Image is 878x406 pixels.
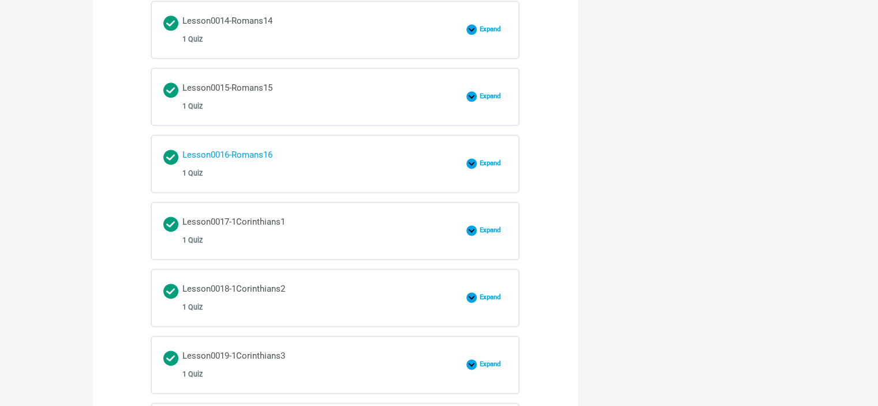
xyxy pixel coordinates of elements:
span: Expand [477,92,507,100]
button: Expand [466,225,507,236]
div: Lesson0017-1Corinthians1 [182,214,285,247]
div: Lesson0015-Romans15 [182,80,272,113]
a: Completed Lesson0017-1Corinthians1 1 Quiz [163,214,460,247]
a: Completed Lesson0014-Romans14 1 Quiz [163,13,460,46]
div: Lesson0014-Romans14 [182,13,272,46]
a: Completed Lesson0019-1Corinthians3 1 Quiz [163,348,460,381]
span: Expand [477,293,507,301]
span: Expand [477,25,507,33]
span: 1 Quiz [182,169,203,177]
a: Completed Lesson0015-Romans15 1 Quiz [163,80,460,113]
span: Expand [477,226,507,234]
div: Completed [163,217,178,232]
div: Lesson0016-Romans16 [182,147,272,180]
a: Completed Lesson0016-Romans16 1 Quiz [163,147,460,180]
button: Expand [466,292,507,303]
div: Lesson0018-1Corinthians2 [182,281,285,314]
button: Expand [466,158,507,169]
a: Completed Lesson0018-1Corinthians2 1 Quiz [163,281,460,314]
div: Completed [163,150,178,165]
span: 1 Quiz [182,35,203,43]
span: 1 Quiz [182,102,203,110]
span: 1 Quiz [182,236,203,244]
div: Lesson0019-1Corinthians3 [182,348,285,381]
div: Completed [163,16,178,31]
span: Expand [477,360,507,368]
div: Completed [163,284,178,299]
button: Expand [466,359,507,370]
button: Expand [466,91,507,102]
span: 1 Quiz [182,370,203,378]
button: Expand [466,24,507,35]
div: Completed [163,83,178,98]
div: Completed [163,351,178,366]
span: Expand [477,159,507,167]
span: 1 Quiz [182,303,203,311]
